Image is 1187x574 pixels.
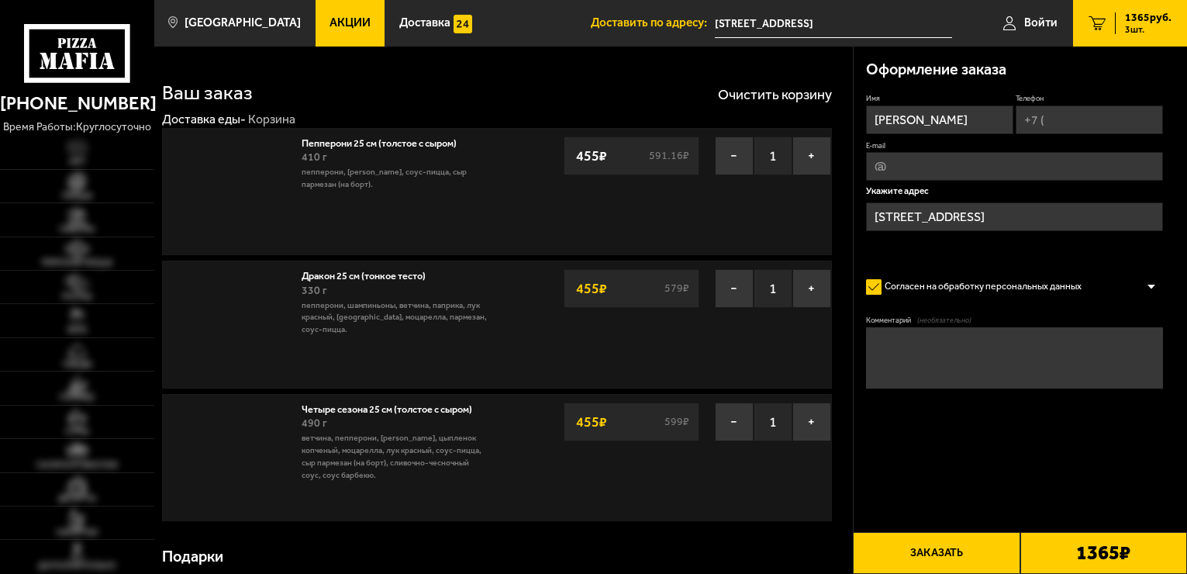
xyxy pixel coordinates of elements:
[792,403,831,441] button: +
[792,137,831,175] button: +
[1024,17,1058,29] span: Войти
[302,166,489,191] p: пепперони, [PERSON_NAME], соус-пицца, сыр пармезан (на борт).
[1016,93,1163,103] label: Телефон
[302,399,485,415] a: Четыре сезона 25 см (толстое с сыром)
[715,9,952,38] input: Ваш адрес доставки
[866,152,1163,181] input: @
[248,112,295,128] div: Корзина
[866,187,1163,196] p: Укажите адрес
[866,62,1006,78] h3: Оформление заказа
[1076,543,1130,563] b: 1365 ₽
[1125,12,1171,23] span: 1365 руб.
[572,274,611,303] strong: 455 ₽
[754,403,792,441] span: 1
[917,315,971,325] span: (необязательно)
[185,17,301,29] span: [GEOGRAPHIC_DATA]
[1125,25,1171,34] span: 3 шт.
[572,407,611,437] strong: 455 ₽
[302,417,327,430] span: 490 г
[792,269,831,308] button: +
[162,549,223,565] h3: Подарки
[399,17,450,29] span: Доставка
[1016,105,1163,134] input: +7 (
[663,283,692,294] s: 579 ₽
[302,150,327,164] span: 410 г
[715,137,754,175] button: −
[302,299,489,337] p: пепперони, шампиньоны, ветчина, паприка, лук красный, [GEOGRAPHIC_DATA], моцарелла, пармезан, соу...
[162,83,253,103] h1: Ваш заказ
[454,15,472,33] img: 15daf4d41897b9f0e9f617042186c801.svg
[647,150,692,161] s: 591.16 ₽
[302,266,438,282] a: Дракон 25 см (тонкое тесто)
[715,9,952,38] span: проспект Энтузиастов, 31к3
[754,137,792,175] span: 1
[572,141,611,171] strong: 455 ₽
[866,315,1163,325] label: Комментарий
[754,269,792,308] span: 1
[853,532,1020,574] button: Заказать
[718,88,832,102] button: Очистить корзину
[302,284,327,297] span: 330 г
[866,105,1013,134] input: Имя
[302,432,489,482] p: ветчина, пепперони, [PERSON_NAME], цыпленок копченый, моцарелла, лук красный, соус-пицца, сыр пар...
[866,93,1013,103] label: Имя
[866,275,1094,299] label: Согласен на обработку персональных данных
[591,17,715,29] span: Доставить по адресу:
[663,417,692,427] s: 599 ₽
[330,17,371,29] span: Акции
[715,269,754,308] button: −
[866,140,1163,150] label: E-mail
[162,112,246,126] a: Доставка еды-
[715,403,754,441] button: −
[302,133,469,149] a: Пепперони 25 см (толстое с сыром)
